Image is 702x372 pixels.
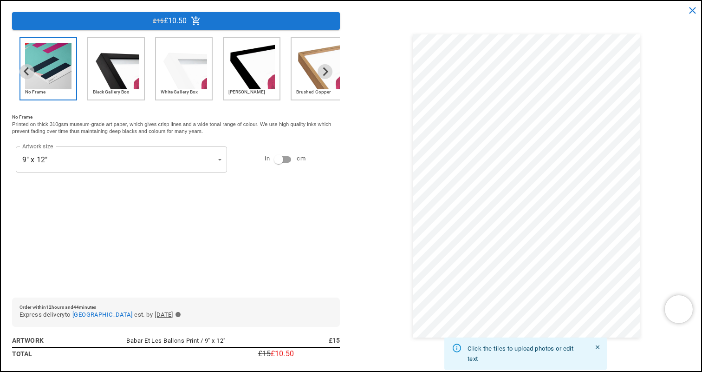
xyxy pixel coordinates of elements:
[22,142,53,150] label: Artwork size
[12,12,340,30] button: £15£10.50
[296,89,343,95] h6: Brushed Copper
[164,17,187,25] p: £10.50
[19,37,80,106] li: 1 of 6
[12,37,340,106] div: Frame Option
[12,349,94,359] h6: Total
[19,305,332,310] h6: Order within 12 hours and 44 minutes
[155,37,215,106] li: 3 of 6
[258,350,271,358] p: £15
[291,37,351,106] li: 5 of 6
[134,310,153,320] span: est. by
[683,1,702,20] button: close
[25,89,71,95] h6: No Frame
[16,146,227,173] div: 9" x 12"
[12,113,340,121] h6: No Frame
[12,121,340,135] p: Printed on thick 310gsm museum-grade art paper, which gives crisp lines and a wide tonal range of...
[271,350,294,358] p: £10.50
[87,37,148,106] li: 2 of 6
[72,311,132,318] span: [GEOGRAPHIC_DATA]
[12,334,340,360] table: simple table
[126,337,225,344] span: Babar Et Les Ballons Print / 9" x 12"
[93,89,139,95] h6: Black Gallery Box
[468,345,573,362] span: Click the tiles to upload photos or edit text
[592,342,603,353] button: Close
[155,310,173,320] span: [DATE]
[19,64,34,79] button: Previous slide
[153,16,163,26] span: £15
[265,153,270,164] span: in
[297,153,305,164] span: cm
[161,89,207,95] h6: White Gallery Box
[665,295,693,323] iframe: Chatra live chat
[12,335,94,345] h6: Artwork
[19,310,71,320] span: Express delivery to
[258,335,340,345] h6: £15
[318,64,332,79] button: Next slide
[228,89,275,95] h6: [PERSON_NAME]
[12,12,340,30] div: Menu buttons
[72,310,132,320] button: [GEOGRAPHIC_DATA]
[223,37,283,106] li: 4 of 6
